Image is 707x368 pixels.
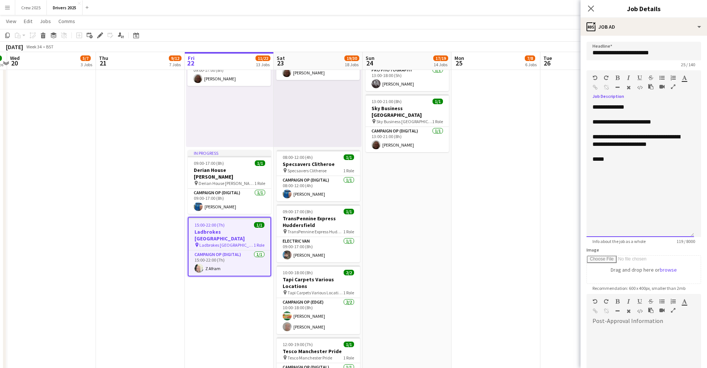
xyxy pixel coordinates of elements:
[188,167,271,180] h3: Derian House [PERSON_NAME]
[254,180,265,186] span: 1 Role
[525,62,537,67] div: 6 Jobs
[682,75,687,81] button: Text Color
[277,265,360,334] app-job-card: 10:00-18:00 (8h)2/2Tapi Carpets Various Locations Tapi Carpets Various Locations1 RoleCampaign Op...
[3,16,19,26] a: View
[187,59,195,67] span: 22
[344,55,359,61] span: 19/30
[188,217,271,276] app-job-card: 15:00-22:00 (7h)1/1Ladbrokes [GEOGRAPHIC_DATA] Ladbrokes [GEOGRAPHIC_DATA]1 RoleCampaign Op (Digi...
[587,239,652,244] span: Info about the job as a whole
[343,290,354,295] span: 1 Role
[277,276,360,289] h3: Tapi Carpets Various Locations
[675,62,701,67] span: 25 / 140
[525,55,535,61] span: 7/8
[277,204,360,262] div: 09:00-17:00 (8h)1/1TransPennine Express Huddersfield TransPennine Express Huddersfield1 RoleElect...
[189,228,270,242] h3: Ladbrokes [GEOGRAPHIC_DATA]
[195,222,225,228] span: 15:00-22:00 (7h)
[277,215,360,228] h3: TransPennine Express Huddersfield
[169,62,181,67] div: 7 Jobs
[256,62,270,67] div: 13 Jobs
[283,154,313,160] span: 08:00-12:00 (4h)
[453,59,464,67] span: 25
[10,55,20,61] span: Wed
[188,150,271,214] app-job-card: In progress09:00-17:00 (8h)1/1Derian House [PERSON_NAME] Derian House [PERSON_NAME]1 RoleCampaign...
[343,229,354,234] span: 1 Role
[188,55,195,61] span: Fri
[366,66,449,91] app-card-role: Pro Photography1/113:00-18:00 (5h)[PERSON_NAME]
[277,348,360,355] h3: Tesco Manchester Pride
[671,239,701,244] span: 119 / 8000
[648,298,653,304] button: Strikethrough
[366,105,449,118] h3: Sky Business [GEOGRAPHIC_DATA]
[592,75,598,81] button: Undo
[287,168,327,173] span: Specsavers Clitheroe
[343,355,354,361] span: 1 Role
[659,307,665,313] button: Insert video
[626,298,631,304] button: Italic
[648,84,653,90] button: Paste as plain text
[615,298,620,304] button: Bold
[287,355,332,361] span: Tesco Manchester Pride
[277,176,360,201] app-card-role: Campaign Op (Digital)1/108:00-12:00 (4h)[PERSON_NAME]
[189,250,270,276] app-card-role: Campaign Op (Digital)1/115:00-22:00 (7h)Z Afram
[277,150,360,201] div: 08:00-12:00 (4h)1/1Specsavers Clitheroe Specsavers Clitheroe1 RoleCampaign Op (Digital)1/108:00-1...
[372,99,402,104] span: 13:00-21:00 (8h)
[283,342,313,347] span: 12:00-19:00 (7h)
[283,209,313,214] span: 09:00-17:00 (8h)
[659,298,665,304] button: Unordered List
[46,44,54,49] div: BST
[615,84,620,90] button: Horizontal Line
[81,62,92,67] div: 3 Jobs
[98,59,108,67] span: 21
[25,44,43,49] span: Week 34
[615,308,620,314] button: Horizontal Line
[659,84,665,90] button: Insert video
[188,189,271,214] app-card-role: Campaign Op (Digital)1/109:00-17:00 (8h)[PERSON_NAME]
[626,75,631,81] button: Italic
[199,242,254,248] span: Ladbrokes [GEOGRAPHIC_DATA]
[344,209,354,214] span: 1/1
[15,0,47,15] button: Crew 2025
[671,307,676,313] button: Fullscreen
[615,75,620,81] button: Bold
[40,18,51,25] span: Jobs
[58,18,75,25] span: Comms
[671,84,676,90] button: Fullscreen
[55,16,78,26] a: Comms
[199,180,254,186] span: Derian House [PERSON_NAME]
[454,55,464,61] span: Mon
[604,75,609,81] button: Redo
[581,4,707,13] h3: Job Details
[376,119,432,124] span: Sky Business [GEOGRAPHIC_DATA]
[364,59,375,67] span: 24
[343,168,354,173] span: 1 Role
[277,237,360,262] app-card-role: Electric Van1/109:00-17:00 (8h)[PERSON_NAME]
[433,99,443,104] span: 1/1
[254,242,264,248] span: 1 Role
[99,55,108,61] span: Thu
[344,342,354,347] span: 1/1
[581,18,707,36] div: Job Ad
[587,285,691,291] span: Recommendation: 600 x 400px, smaller than 2mb
[287,229,343,234] span: TransPennine Express Huddersfield
[169,55,181,61] span: 9/12
[682,298,687,304] button: Text Color
[366,94,449,152] app-job-card: 13:00-21:00 (8h)1/1Sky Business [GEOGRAPHIC_DATA] Sky Business [GEOGRAPHIC_DATA]1 RoleCampaign Op...
[542,59,552,67] span: 26
[604,298,609,304] button: Redo
[188,150,271,156] div: In progress
[366,127,449,152] app-card-role: Campaign Op (Digital)1/113:00-21:00 (8h)[PERSON_NAME]
[344,270,354,275] span: 2/2
[433,55,448,61] span: 17/19
[37,16,54,26] a: Jobs
[671,75,676,81] button: Ordered List
[21,16,35,26] a: Edit
[345,62,359,67] div: 18 Jobs
[648,75,653,81] button: Strikethrough
[6,18,16,25] span: View
[432,119,443,124] span: 1 Role
[194,160,224,166] span: 09:00-17:00 (8h)
[592,298,598,304] button: Undo
[366,55,375,61] span: Sun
